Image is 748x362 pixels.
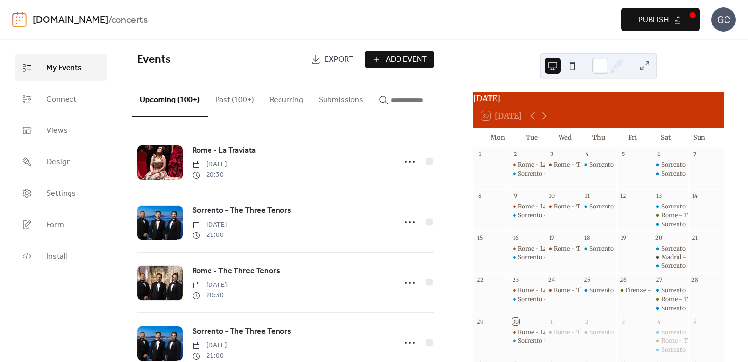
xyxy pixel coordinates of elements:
div: Sorrento - The Three Tenors [661,220,742,229]
div: Sorrento - The Three Tenors [653,262,688,270]
span: Add Event [386,54,427,66]
div: Sorrento - The Three Tenors [589,161,670,169]
div: 15 [476,234,484,241]
div: Sorrento - The Three Tenors [509,295,545,304]
div: 2 [512,151,519,158]
div: Sorrento - The Three Tenors [509,211,545,220]
div: 17 [548,234,555,241]
span: [DATE] [192,159,227,170]
div: Rome - La Traviata [518,203,571,211]
div: 5 [619,151,627,158]
a: Connect [15,86,107,112]
div: Rome - The Four Seasons by Antonio Vivaldi [653,295,688,304]
div: Sorrento - The Three Tenors [653,161,688,169]
div: GC [711,7,736,32]
div: Thu [582,128,616,148]
div: Sorrento - The Three Tenors [661,262,742,270]
div: Sorrento - The Three Tenors [653,245,688,253]
div: Rome - The Three Tenors [545,161,581,169]
div: 12 [619,192,627,200]
div: Sorrento - The Three Tenors [518,170,598,178]
div: Rome - The Three Tenors [554,286,626,295]
div: 26 [619,276,627,284]
div: 28 [691,276,699,284]
a: Views [15,117,107,144]
div: Sorrento - The Three Tenors [509,253,545,261]
div: 4 [655,318,663,325]
span: Sorrento - The Three Tenors [192,326,291,337]
div: Fri [615,128,649,148]
div: Rome - La Traviata [518,286,571,295]
div: Sorrento - The Three Tenors [653,346,688,354]
b: / [108,11,111,29]
span: Events [137,49,171,71]
div: Rome - The Three Tenors [545,203,581,211]
span: Design [47,156,71,168]
div: [DATE] [473,92,724,104]
button: Publish [621,8,700,31]
div: Rome - La Traviata [509,203,545,211]
b: concerts [111,11,148,29]
a: Rome - La Traviata [192,144,256,157]
div: Rome - The Three Tenors [554,245,626,253]
button: Upcoming (100+) [132,79,208,117]
span: 21:00 [192,351,227,361]
span: Connect [47,94,76,105]
button: Recurring [262,79,311,116]
span: Sorrento - The Three Tenors [192,205,291,217]
span: Install [47,251,67,262]
div: 30 [512,318,519,325]
div: Rome - The Three Tenors [554,203,626,211]
a: Settings [15,180,107,207]
span: Rome - La Traviata [192,145,256,156]
div: Sorrento - The Three Tenors [661,304,742,312]
span: [DATE] [192,220,227,230]
div: 2 [584,318,591,325]
a: [DOMAIN_NAME] [33,11,108,29]
div: 24 [548,276,555,284]
div: 19 [619,234,627,241]
div: Rome - La Traviata [509,328,545,336]
div: Mon [481,128,515,148]
div: 4 [584,151,591,158]
div: Rome - La Traviata [518,161,571,169]
span: Export [325,54,353,66]
div: Sorrento - The Three Tenors [589,203,670,211]
div: 11 [584,192,591,200]
div: Rome - La Traviata [518,328,571,336]
div: Sorrento - The Three Tenors [518,211,598,220]
a: My Events [15,54,107,81]
div: Rome - The Three Tenors [554,328,626,336]
div: Sorrento - The Three Tenors [653,170,688,178]
div: 27 [655,276,663,284]
span: Publish [638,14,669,26]
a: Install [15,243,107,269]
div: 3 [619,318,627,325]
div: Sorrento - The Three Tenors [661,328,742,336]
div: Sorrento - The Three Tenors [509,170,545,178]
div: Sorrento - The Three Tenors [518,337,598,345]
div: Sorrento - The Three Tenors [509,337,545,345]
div: Sorrento - The Three Tenors [653,304,688,312]
div: Sorrento - The Three Tenors [518,295,598,304]
div: Rome - La Traviata [518,245,571,253]
div: Sat [649,128,683,148]
div: 13 [655,192,663,200]
div: 21 [691,234,699,241]
div: 29 [476,318,484,325]
a: Rome - The Three Tenors [192,265,280,278]
div: 9 [512,192,519,200]
div: Sorrento - The Three Tenors [653,220,688,229]
div: 14 [691,192,699,200]
div: Rome - La Traviata [509,245,545,253]
a: Design [15,149,107,175]
div: 5 [691,318,699,325]
button: Submissions [311,79,371,116]
div: 22 [476,276,484,284]
div: Sorrento - The Three Tenors [653,203,688,211]
span: Settings [47,188,76,200]
div: Sorrento - The Three Tenors [581,328,616,336]
div: 23 [512,276,519,284]
span: Views [47,125,68,137]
